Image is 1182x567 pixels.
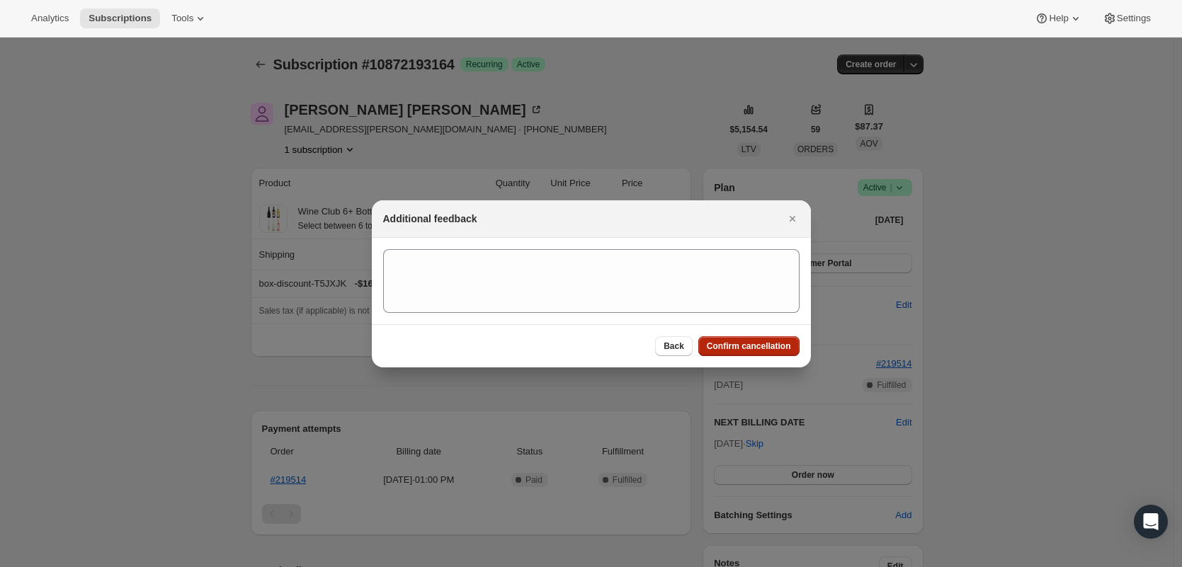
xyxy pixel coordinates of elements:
[1117,13,1151,24] span: Settings
[171,13,193,24] span: Tools
[1026,8,1091,28] button: Help
[31,13,69,24] span: Analytics
[1094,8,1159,28] button: Settings
[383,212,477,226] h2: Additional feedback
[698,336,800,356] button: Confirm cancellation
[1134,505,1168,539] div: Open Intercom Messenger
[783,209,802,229] button: Close
[707,340,791,352] span: Confirm cancellation
[655,336,693,356] button: Back
[89,13,152,24] span: Subscriptions
[664,340,684,352] span: Back
[23,8,77,28] button: Analytics
[80,8,160,28] button: Subscriptions
[1049,13,1068,24] span: Help
[163,8,216,28] button: Tools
